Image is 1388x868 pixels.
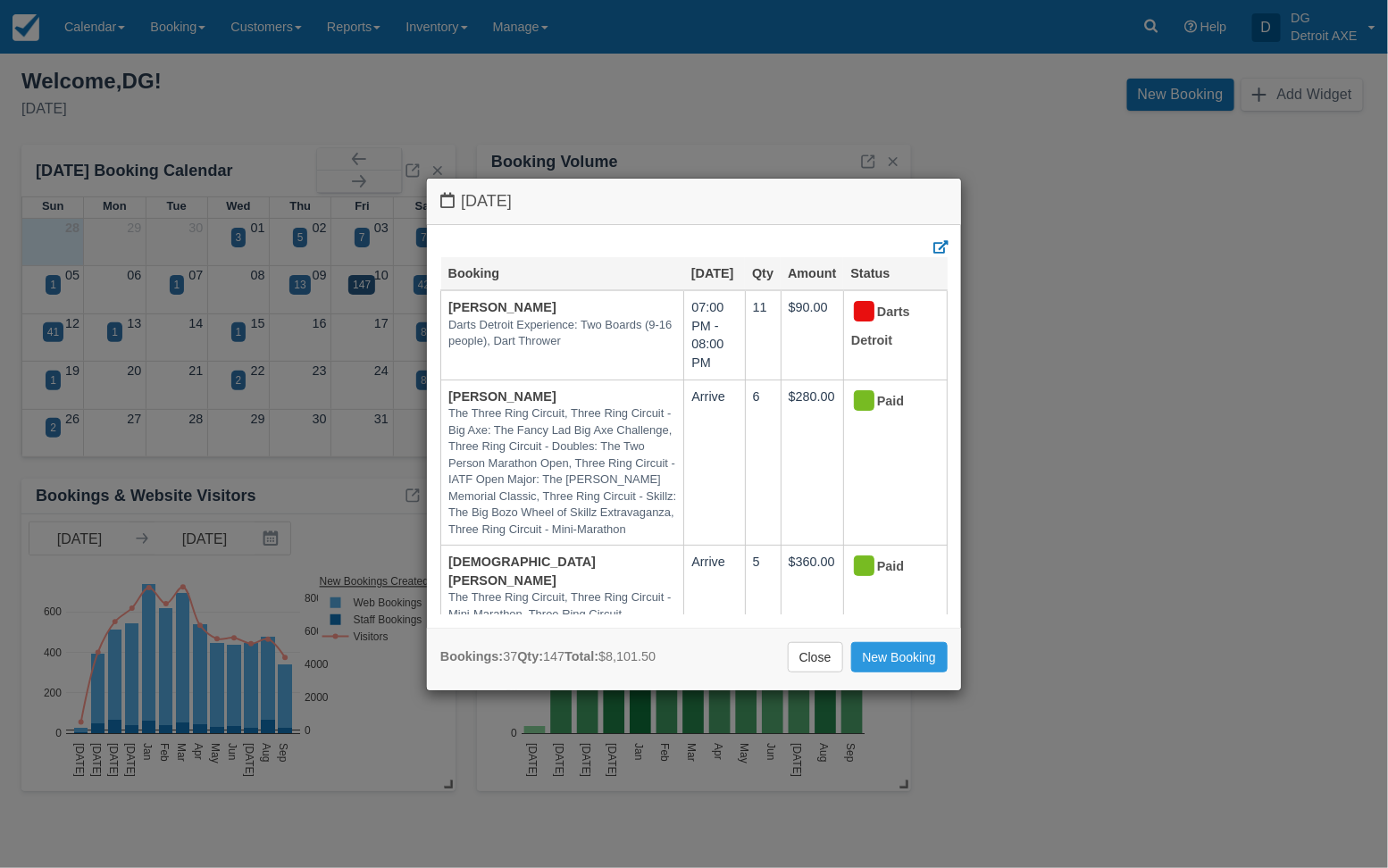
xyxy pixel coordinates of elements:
[851,298,924,355] div: Darts Detroit
[851,642,949,672] a: New Booking
[745,290,781,380] td: 11
[448,389,556,404] a: [PERSON_NAME]
[851,553,924,581] div: Paid
[781,546,843,697] td: $360.00
[684,380,745,546] td: Arrive
[745,380,781,546] td: 6
[448,300,556,314] a: [PERSON_NAME]
[517,649,543,664] strong: Qty:
[850,266,890,280] a: Status
[440,192,948,211] h4: [DATE]
[440,647,656,666] div: 37 147 $8,101.50
[684,290,745,380] td: 07:00 PM - 08:00 PM
[448,317,676,350] em: Darts Detroit Experience: Two Boards (9-16 people), Dart Thrower
[448,405,676,538] em: The Three Ring Circuit, Three Ring Circuit - Big Axe: The Fancy Lad Big Axe Challenge, Three Ring...
[752,266,773,280] a: Qty
[691,266,734,280] a: [DATE]
[448,266,500,280] a: Booking
[684,546,745,697] td: Arrive
[788,642,843,672] a: Close
[564,649,598,664] strong: Total:
[448,589,676,689] em: The Three Ring Circuit, Three Ring Circuit - Mini-Marathon, Three Ring Circuit - Doubles, Three R...
[781,290,843,380] td: $90.00
[851,388,924,416] div: Paid
[788,266,836,280] a: Amount
[781,380,843,546] td: $280.00
[745,546,781,697] td: 5
[448,555,596,588] a: [DEMOGRAPHIC_DATA][PERSON_NAME]
[440,649,503,664] strong: Bookings:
